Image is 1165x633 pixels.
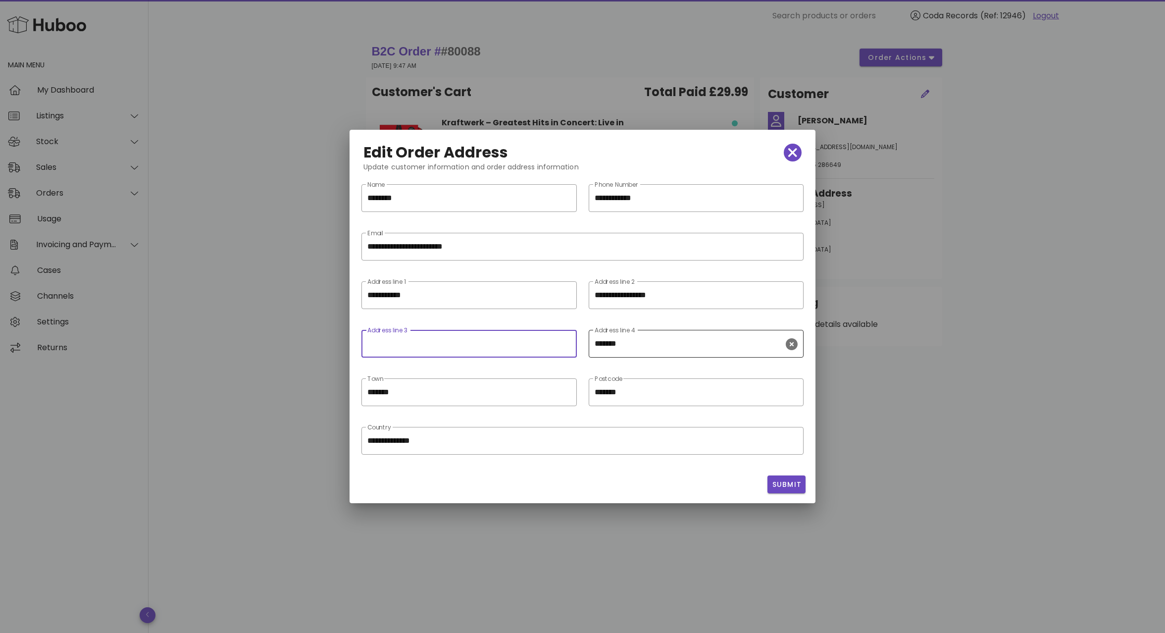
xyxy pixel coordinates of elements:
span: Submit [771,479,802,490]
h2: Edit Order Address [363,145,508,160]
label: Town [367,375,383,383]
div: Update customer information and order address information [355,161,810,180]
label: Postcode [595,375,622,383]
label: Address line 2 [595,278,635,286]
label: Address line 1 [367,278,406,286]
label: Phone Number [595,181,639,189]
label: Address line 4 [595,327,636,334]
label: Country [367,424,391,431]
label: Address line 3 [367,327,407,334]
button: clear icon [786,338,798,350]
label: Email [367,230,383,237]
label: Name [367,181,385,189]
button: Submit [767,475,806,493]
